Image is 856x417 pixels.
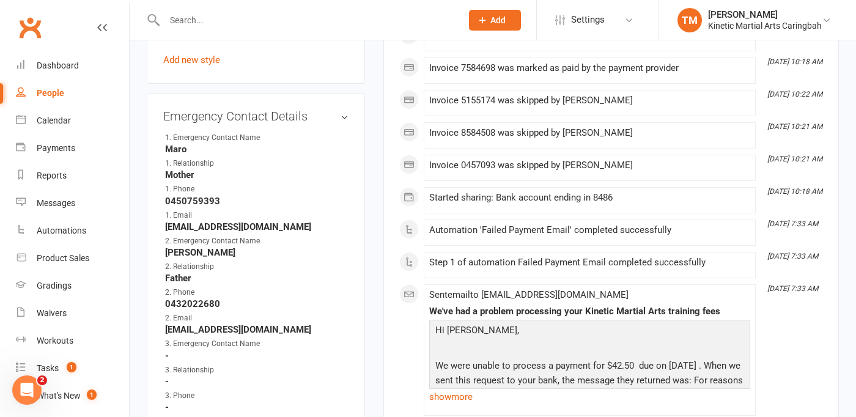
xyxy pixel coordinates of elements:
div: What's New [37,391,81,400]
div: Invoice 8584508 was skipped by [PERSON_NAME] [429,128,750,138]
i: [DATE] 7:33 AM [767,252,818,260]
div: Invoice 0457093 was skipped by [PERSON_NAME] [429,160,750,171]
a: People [16,79,129,107]
a: Workouts [16,327,129,355]
div: Dashboard [37,61,79,70]
span: Sent email to [EMAIL_ADDRESS][DOMAIN_NAME] [429,289,629,300]
div: Automations [37,226,86,235]
strong: [EMAIL_ADDRESS][DOMAIN_NAME] [165,324,349,335]
div: People [37,88,64,98]
div: Calendar [37,116,71,125]
a: Add new style [163,54,220,65]
a: Messages [16,190,129,217]
strong: [PERSON_NAME] [165,247,349,258]
a: Automations [16,217,129,245]
a: Dashboard [16,52,129,79]
i: [DATE] 10:18 AM [767,57,822,66]
a: Waivers [16,300,129,327]
button: Add [469,10,521,31]
div: Started sharing: Bank account ending in 8486 [429,193,750,203]
div: Product Sales [37,253,89,263]
div: Reports [37,171,67,180]
strong: Maro [165,144,349,155]
div: 3. Emergency Contact Name [165,338,266,350]
div: Step 1 of automation Failed Payment Email completed successfully [429,257,750,268]
i: [DATE] 10:18 AM [767,187,822,196]
div: Payments [37,143,75,153]
span: 1 [67,362,76,372]
a: Gradings [16,272,129,300]
i: [DATE] 10:21 AM [767,122,822,131]
a: What's New1 [16,382,129,410]
div: Workouts [37,336,73,345]
div: Tasks [37,363,59,373]
a: Reports [16,162,129,190]
div: Automation 'Failed Payment Email' completed successfully [429,225,750,235]
i: [DATE] 7:33 AM [767,284,818,293]
div: Waivers [37,308,67,318]
a: Payments [16,135,129,162]
p: Hi [PERSON_NAME], [432,323,747,341]
h3: Emergency Contact Details [163,109,349,123]
div: Kinetic Martial Arts Caringbah [708,20,822,31]
a: Calendar [16,107,129,135]
div: 2. Email [165,312,266,324]
div: We've had a problem processing your Kinetic Martial Arts training fees [429,306,750,317]
strong: 0450759393 [165,196,349,207]
span: Settings [571,6,605,34]
div: [PERSON_NAME] [708,9,822,20]
strong: 0432022680 [165,298,349,309]
strong: - [165,350,349,361]
div: 1. Relationship [165,158,266,169]
p: We were unable to process a payment for $42.50 due on [DATE] . When we sent this request to your ... [432,358,747,405]
a: Tasks 1 [16,355,129,382]
span: Add [490,15,506,25]
a: Product Sales [16,245,129,272]
div: 2. Emergency Contact Name [165,235,266,247]
span: 2 [37,375,47,385]
div: 3. Phone [165,390,266,402]
i: [DATE] 10:22 AM [767,90,822,98]
div: 3. Relationship [165,364,266,376]
strong: - [165,402,349,413]
strong: - [165,376,349,387]
strong: Mother [165,169,349,180]
i: [DATE] 7:33 AM [767,220,818,228]
a: show deactivated styles [163,30,262,41]
iframe: Intercom live chat [12,375,42,405]
div: 1. Emergency Contact Name [165,132,266,144]
div: 1. Phone [165,183,266,195]
div: Invoice 5155174 was skipped by [PERSON_NAME] [429,95,750,106]
div: Gradings [37,281,72,290]
a: Clubworx [15,12,45,43]
div: TM [677,8,702,32]
a: show more [429,388,750,405]
div: 2. Phone [165,287,266,298]
i: [DATE] 10:21 AM [767,155,822,163]
div: 1. Email [165,210,266,221]
div: 2. Relationship [165,261,266,273]
strong: Father [165,273,349,284]
span: 1 [87,389,97,400]
strong: [EMAIL_ADDRESS][DOMAIN_NAME] [165,221,349,232]
input: Search... [161,12,453,29]
div: Invoice 7584698 was marked as paid by the payment provider [429,63,750,73]
div: Messages [37,198,75,208]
